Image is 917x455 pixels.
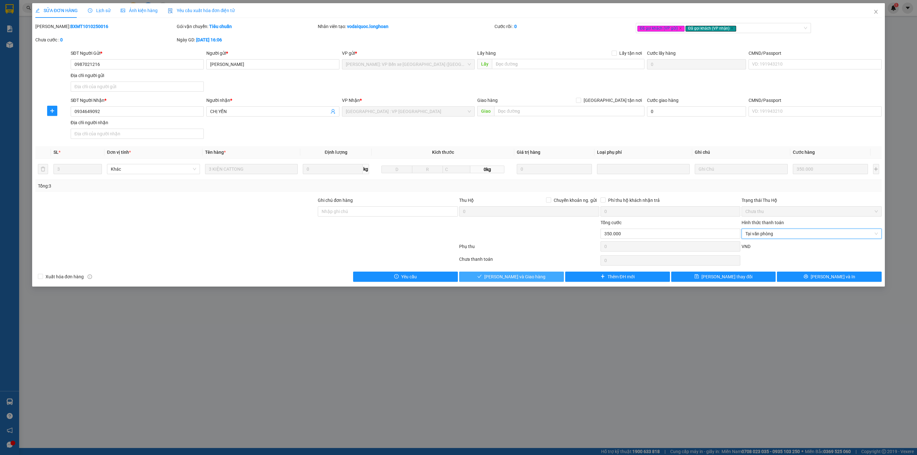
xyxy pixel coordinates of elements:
span: Thu Hộ [459,198,474,203]
b: Tiêu chuẩn [209,24,232,29]
input: Địa chỉ của người nhận [71,129,204,139]
input: R [412,166,443,173]
div: Chưa thanh toán [458,256,600,267]
th: Ghi chú [692,146,790,159]
div: Địa chỉ người nhận [71,119,204,126]
div: [PERSON_NAME]: [35,23,175,30]
input: Địa chỉ của người gửi [71,82,204,92]
input: C [443,166,470,173]
button: plusThêm ĐH mới [565,272,670,282]
input: D [381,166,412,173]
button: Close [867,3,885,21]
input: Ghi chú đơn hàng [318,206,458,217]
span: Xuất hóa đơn hàng [43,273,86,280]
div: Cước rồi : [494,23,635,30]
div: Trạng thái Thu Hộ [742,197,882,204]
th: Loại phụ phí [594,146,693,159]
div: VP gửi [342,50,475,57]
span: 0kg [470,166,504,173]
div: Gói vận chuyển: [177,23,317,30]
span: SL [53,150,59,155]
input: Dọc đường [494,106,644,116]
button: exclamation-circleYêu cầu [353,272,458,282]
label: Cước lấy hàng [647,51,676,56]
b: vodaiquoc.longhoan [347,24,388,29]
div: Chưa cước : [35,36,175,43]
button: plus [873,164,879,174]
span: Định lượng [325,150,347,155]
span: Tên hàng [205,150,226,155]
span: Hà Nội : VP Hà Đông [346,107,471,116]
span: VND [742,244,750,249]
span: plus [47,108,57,113]
span: Cước hàng [793,150,815,155]
span: [PERSON_NAME] và Giao hàng [484,273,545,280]
input: 0 [793,164,868,174]
button: delete [38,164,48,174]
input: VD: Bàn, Ghế [205,164,298,174]
span: Đã gọi khách (VP gửi) [637,26,685,32]
span: Khác [111,164,196,174]
div: SĐT Người Nhận [71,97,204,104]
input: 0 [517,164,592,174]
input: Cước lấy hàng [647,59,746,69]
span: Ảnh kiện hàng [121,8,158,13]
div: CMND/Passport [749,50,882,57]
span: user-add [331,109,336,114]
label: Cước giao hàng [647,98,679,103]
span: kg [363,164,369,174]
span: Đơn vị tính [107,150,131,155]
input: Dọc đường [492,59,644,69]
button: plus [47,106,57,116]
span: [GEOGRAPHIC_DATA] tận nơi [581,97,644,104]
span: Lấy [477,59,492,69]
input: Ghi Chú [695,164,788,174]
div: Người gửi [206,50,339,57]
img: icon [168,8,173,13]
label: Ghi chú đơn hàng [318,198,353,203]
div: SĐT Người Gửi [71,50,204,57]
button: check[PERSON_NAME] và Giao hàng [459,272,564,282]
span: Giá trị hàng [517,150,540,155]
span: clock-circle [88,8,92,13]
input: Cước giao hàng [647,106,746,117]
b: 0 [514,24,517,29]
div: Người nhận [206,97,339,104]
span: edit [35,8,40,13]
span: Yêu cầu [401,273,417,280]
span: Lịch sử [88,8,110,13]
span: check [477,274,482,279]
div: Nhân viên tạo: [318,23,493,30]
span: save [694,274,699,279]
span: VP Nhận [342,98,360,103]
button: save[PERSON_NAME] thay đổi [671,272,776,282]
span: Yêu cầu xuất hóa đơn điện tử [168,8,235,13]
div: Địa chỉ người gửi [71,72,204,79]
label: Hình thức thanh toán [742,220,784,225]
span: printer [804,274,808,279]
span: info-circle [88,274,92,279]
span: Đã gọi khách (VP nhận) [686,26,736,32]
span: Chưa thu [745,207,878,216]
span: Lấy tận nơi [617,50,644,57]
span: Thêm ĐH mới [608,273,635,280]
div: Ngày GD: [177,36,317,43]
span: Tại văn phòng [745,229,878,238]
span: Hồ Chí Minh: VP Bến xe Miền Tây (Quận Bình Tân) [346,60,471,69]
span: plus [601,274,605,279]
span: [PERSON_NAME] và In [811,273,855,280]
button: printer[PERSON_NAME] và In [777,272,882,282]
span: Giao hàng [477,98,498,103]
b: [DATE] 16:06 [196,37,222,42]
span: Giao [477,106,494,116]
div: CMND/Passport [749,97,882,104]
span: picture [121,8,125,13]
span: Lấy hàng [477,51,496,56]
span: Kích thước [432,150,454,155]
div: Tổng: 3 [38,182,353,189]
span: [PERSON_NAME] thay đổi [701,273,752,280]
div: Phụ thu [458,243,600,254]
span: close [730,27,734,30]
span: close [679,27,682,30]
b: BXMT1010250016 [70,24,108,29]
